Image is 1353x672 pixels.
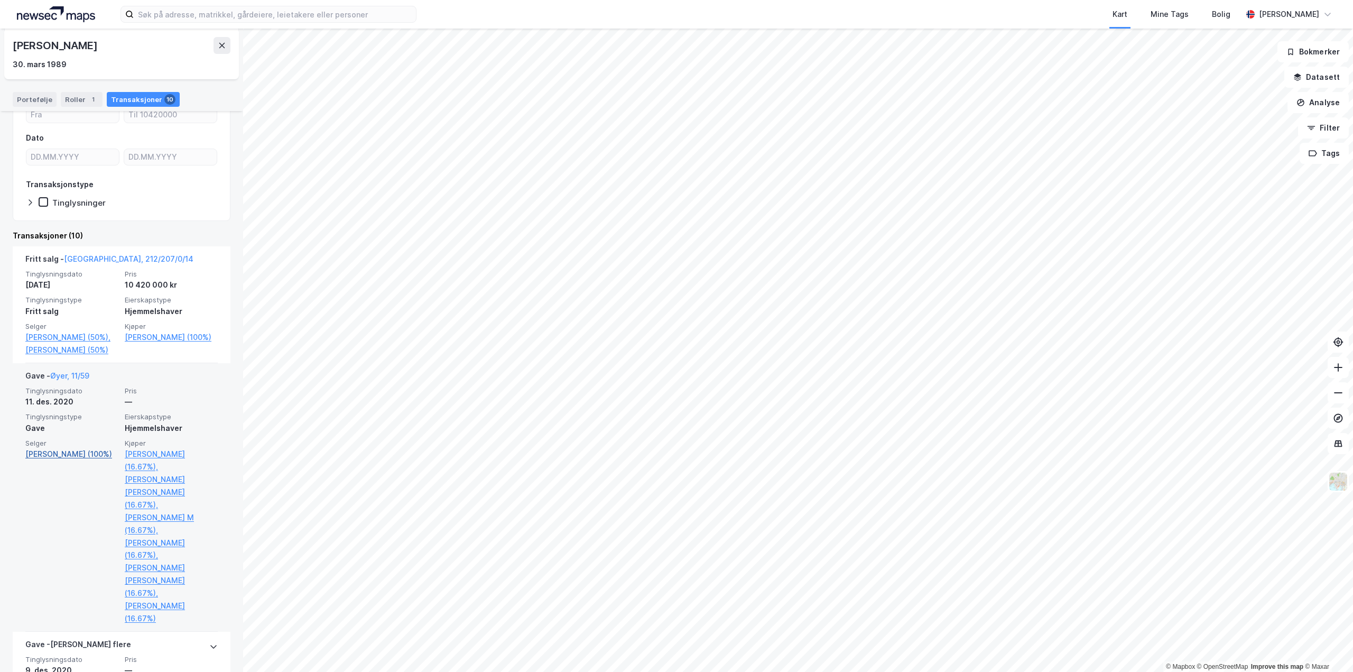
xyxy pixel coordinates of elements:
span: Selger [25,439,118,448]
span: Selger [25,322,118,331]
a: [PERSON_NAME] (50%) [25,344,118,356]
a: [GEOGRAPHIC_DATA], 212/207/0/14 [64,254,193,263]
a: OpenStreetMap [1197,663,1248,670]
input: Til 10420000 [124,107,217,123]
div: Tinglysninger [52,198,106,208]
span: Tinglysningsdato [25,270,118,279]
div: Roller [61,92,103,107]
a: [PERSON_NAME] M (16.67%), [125,511,218,537]
div: 10 420 000 kr [125,279,218,291]
div: Bolig [1212,8,1230,21]
span: Eierskapstype [125,296,218,305]
div: Mine Tags [1151,8,1189,21]
div: [DATE] [25,279,118,291]
span: Tinglysningstype [25,412,118,421]
span: Tinglysningsdato [25,655,118,664]
span: Pris [125,655,218,664]
iframe: Chat Widget [1300,621,1353,672]
img: logo.a4113a55bc3d86da70a041830d287a7e.svg [17,6,95,22]
a: [PERSON_NAME] (100%) [25,448,118,461]
span: Kjøper [125,439,218,448]
span: Pris [125,386,218,395]
div: Fritt salg [25,305,118,318]
a: [PERSON_NAME] (16.67%), [125,448,218,473]
a: Improve this map [1251,663,1303,670]
span: Eierskapstype [125,412,218,421]
div: Transaksjoner (10) [13,229,230,242]
button: Filter [1298,117,1349,139]
div: Gave - [25,370,89,386]
input: DD.MM.YYYY [26,149,119,165]
div: Gave [25,422,118,435]
a: [PERSON_NAME] (100%) [125,331,218,344]
div: [PERSON_NAME] [1259,8,1319,21]
span: Pris [125,270,218,279]
input: Fra [26,107,119,123]
div: Dato [26,132,44,144]
div: 1 [88,94,98,105]
div: Hjemmelshaver [125,305,218,318]
a: [PERSON_NAME] (16.67%), [125,537,218,562]
input: DD.MM.YYYY [124,149,217,165]
div: Transaksjonstype [26,178,94,191]
a: [PERSON_NAME] (50%), [25,331,118,344]
a: [PERSON_NAME] [PERSON_NAME] (16.67%), [125,473,218,511]
div: [PERSON_NAME] [13,37,99,54]
a: [PERSON_NAME] [PERSON_NAME] (16.67%), [125,561,218,600]
span: Tinglysningstype [25,296,118,305]
span: Tinglysningsdato [25,386,118,395]
a: Øyer, 11/59 [50,371,89,380]
div: 11. des. 2020 [25,395,118,408]
button: Tags [1300,143,1349,164]
div: Hjemmelshaver [125,422,218,435]
div: Portefølje [13,92,57,107]
button: Analyse [1287,92,1349,113]
button: Bokmerker [1277,41,1349,62]
a: [PERSON_NAME] (16.67%) [125,600,218,625]
a: Mapbox [1166,663,1195,670]
img: Z [1328,472,1348,492]
div: Transaksjoner [107,92,180,107]
div: 30. mars 1989 [13,58,67,71]
button: Datasett [1284,67,1349,88]
span: Kjøper [125,322,218,331]
div: Fritt salg - [25,253,193,270]
div: Gave - [PERSON_NAME] flere [25,638,131,655]
div: — [125,395,218,408]
div: Kart [1113,8,1127,21]
div: Kontrollprogram for chat [1300,621,1353,672]
div: 10 [164,94,175,105]
input: Søk på adresse, matrikkel, gårdeiere, leietakere eller personer [134,6,416,22]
